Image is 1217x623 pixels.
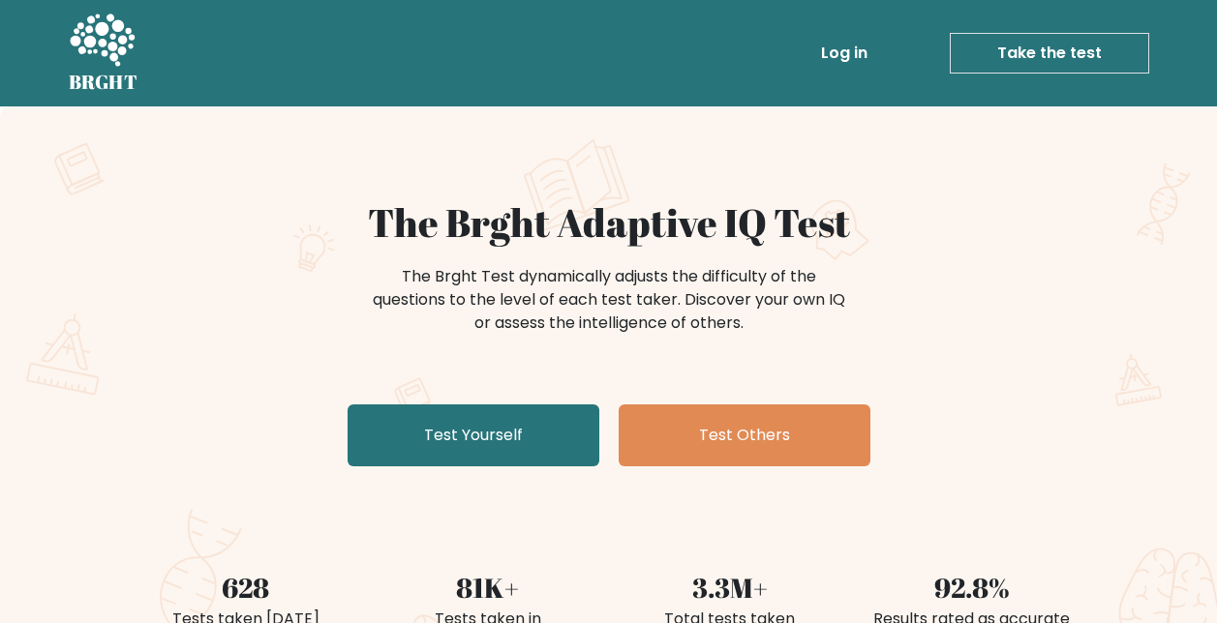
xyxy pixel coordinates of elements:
[950,33,1149,74] a: Take the test
[379,567,597,608] div: 81K+
[348,404,599,466] a: Test Yourself
[137,199,1081,246] h1: The Brght Adaptive IQ Test
[69,8,138,99] a: BRGHT
[863,567,1081,608] div: 92.8%
[619,404,870,466] a: Test Others
[137,567,355,608] div: 628
[367,265,851,335] div: The Brght Test dynamically adjusts the difficulty of the questions to the level of each test take...
[621,567,839,608] div: 3.3M+
[69,71,138,94] h5: BRGHT
[813,34,875,73] a: Log in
